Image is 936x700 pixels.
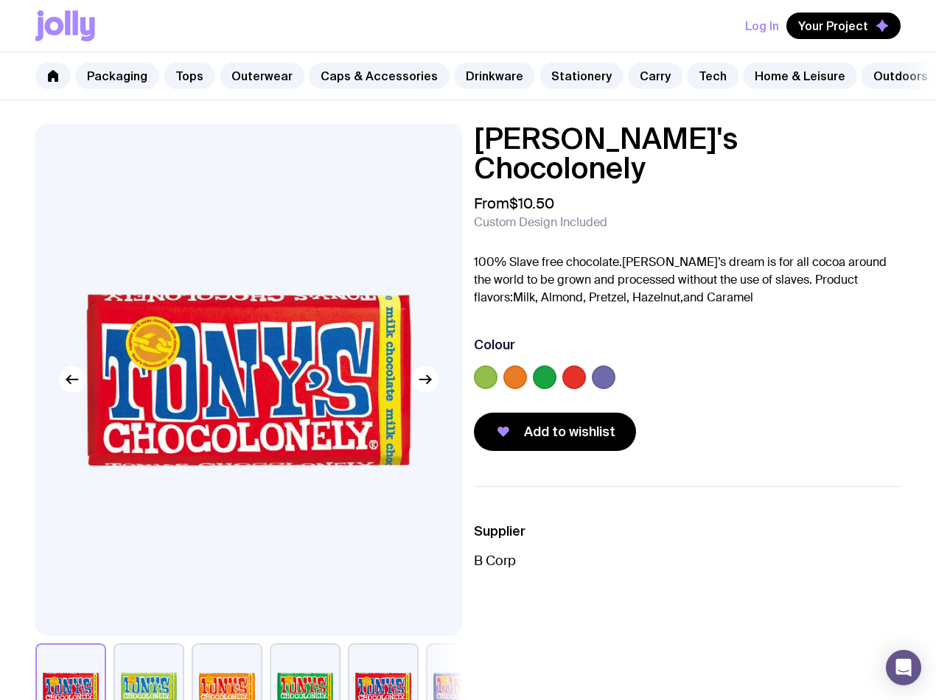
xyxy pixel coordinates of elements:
[687,63,738,89] a: Tech
[474,215,607,230] span: Custom Design Included
[524,423,615,441] span: Add to wishlist
[628,63,682,89] a: Carry
[509,194,554,213] span: $10.50
[454,63,535,89] a: Drinkware
[743,63,857,89] a: Home & Leisure
[474,336,515,354] h3: Colour
[75,63,159,89] a: Packaging
[474,195,554,212] span: From
[745,13,779,39] button: Log In
[474,124,901,183] h1: [PERSON_NAME]'s Chocolonely
[164,63,215,89] a: Tops
[886,650,921,685] div: Open Intercom Messenger
[309,63,450,89] a: Caps & Accessories
[220,63,304,89] a: Outerwear
[539,63,624,89] a: Stationery
[474,522,901,540] h3: Supplier
[474,253,901,307] p: 100% Slave free chocolate.[PERSON_NAME]’s dream is for all cocoa around the world to be grown and...
[786,13,901,39] button: Your Project
[474,552,901,570] p: B Corp
[798,18,868,33] span: Your Project
[474,413,636,451] button: Add to wishlist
